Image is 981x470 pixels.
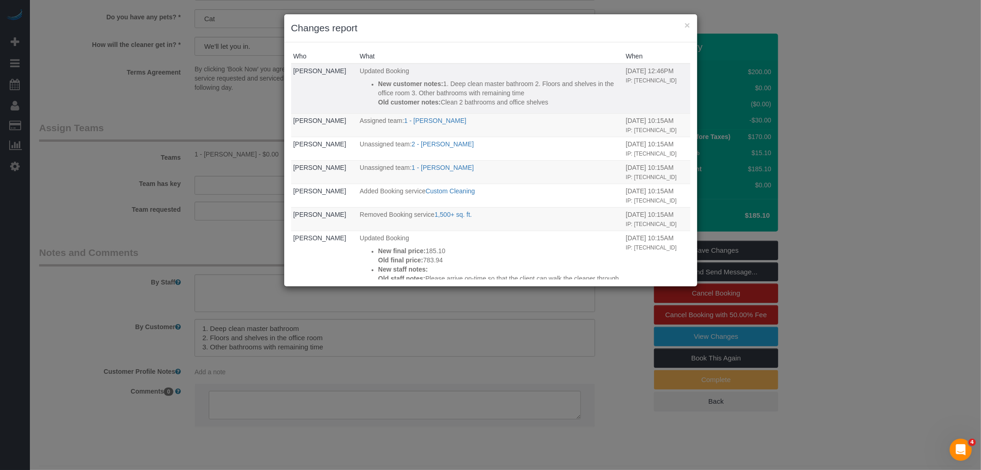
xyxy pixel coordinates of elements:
td: Who [291,64,358,113]
td: Who [291,184,358,207]
th: When [624,49,690,64]
td: What [357,160,624,184]
a: [PERSON_NAME] [293,67,346,75]
td: What [357,207,624,231]
span: Unassigned team: [360,140,412,148]
span: Unassigned team: [360,164,412,171]
small: IP: [TECHNICAL_ID] [626,151,677,157]
td: What [357,64,624,113]
td: Who [291,160,358,184]
a: [PERSON_NAME] [293,117,346,124]
td: When [624,184,690,207]
span: Assigned team: [360,117,404,124]
p: Please arrive on-time so that the client can walk the cleaner through. Not flexible. She might al... [378,274,621,292]
strong: Old customer notes: [378,99,441,106]
button: × [684,20,690,30]
td: When [624,207,690,231]
a: [PERSON_NAME] [293,164,346,171]
strong: Old final price: [378,256,423,264]
small: IP: [TECHNICAL_ID] [626,197,677,204]
td: What [357,113,624,137]
p: Clean 2 bathrooms and office shelves [378,98,621,107]
a: [PERSON_NAME] [293,187,346,195]
sui-modal: Changes report [284,14,697,286]
p: 1. Deep clean master bathroom 2. Floors and shelves in the office room 3. Other bathrooms with re... [378,79,621,98]
td: When [624,231,690,455]
th: Who [291,49,358,64]
a: Custom Cleaning [425,187,475,195]
p: 185.10 [378,246,621,255]
small: IP: [TECHNICAL_ID] [626,77,677,84]
span: 4 [969,439,976,446]
span: Updated Booking [360,234,409,242]
h3: Changes report [291,21,690,35]
td: What [357,184,624,207]
td: Who [291,231,358,455]
a: 1 - [PERSON_NAME] [412,164,474,171]
iframe: Intercom live chat [950,439,972,461]
td: When [624,160,690,184]
small: IP: [TECHNICAL_ID] [626,127,677,133]
td: When [624,113,690,137]
small: IP: [TECHNICAL_ID] [626,174,677,180]
td: What [357,137,624,160]
a: [PERSON_NAME] [293,140,346,148]
td: When [624,137,690,160]
p: 783.94 [378,255,621,265]
small: IP: [TECHNICAL_ID] [626,244,677,251]
a: [PERSON_NAME] [293,211,346,218]
a: 1,500+ sq. ft. [435,211,472,218]
a: [PERSON_NAME] [293,234,346,242]
td: Who [291,137,358,160]
th: What [357,49,624,64]
a: 1 - [PERSON_NAME] [404,117,466,124]
td: When [624,64,690,113]
span: Added Booking service [360,187,425,195]
td: What [357,231,624,455]
td: Who [291,113,358,137]
span: Updated Booking [360,67,409,75]
small: IP: [TECHNICAL_ID] [626,221,677,227]
strong: New final price: [378,247,425,255]
strong: New staff notes: [378,266,428,273]
strong: Old staff notes: [378,275,425,282]
strong: New customer notes: [378,80,443,87]
span: Removed Booking service [360,211,435,218]
a: 2 - [PERSON_NAME] [412,140,474,148]
td: Who [291,207,358,231]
